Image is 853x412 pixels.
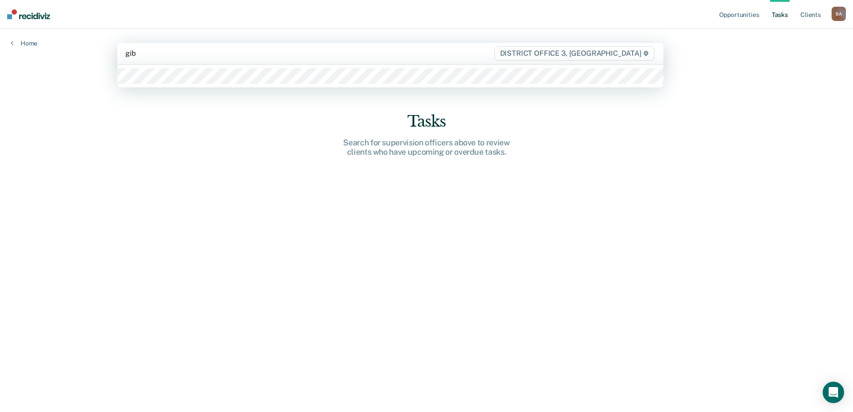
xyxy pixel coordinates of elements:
button: BA [832,7,846,21]
a: Home [11,39,37,47]
div: Tasks [284,112,569,131]
div: Open Intercom Messenger [823,382,844,403]
span: DISTRICT OFFICE 3, [GEOGRAPHIC_DATA] [494,46,654,61]
div: Search for supervision officers above to review clients who have upcoming or overdue tasks. [284,138,569,157]
div: B A [832,7,846,21]
img: Recidiviz [7,9,50,19]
